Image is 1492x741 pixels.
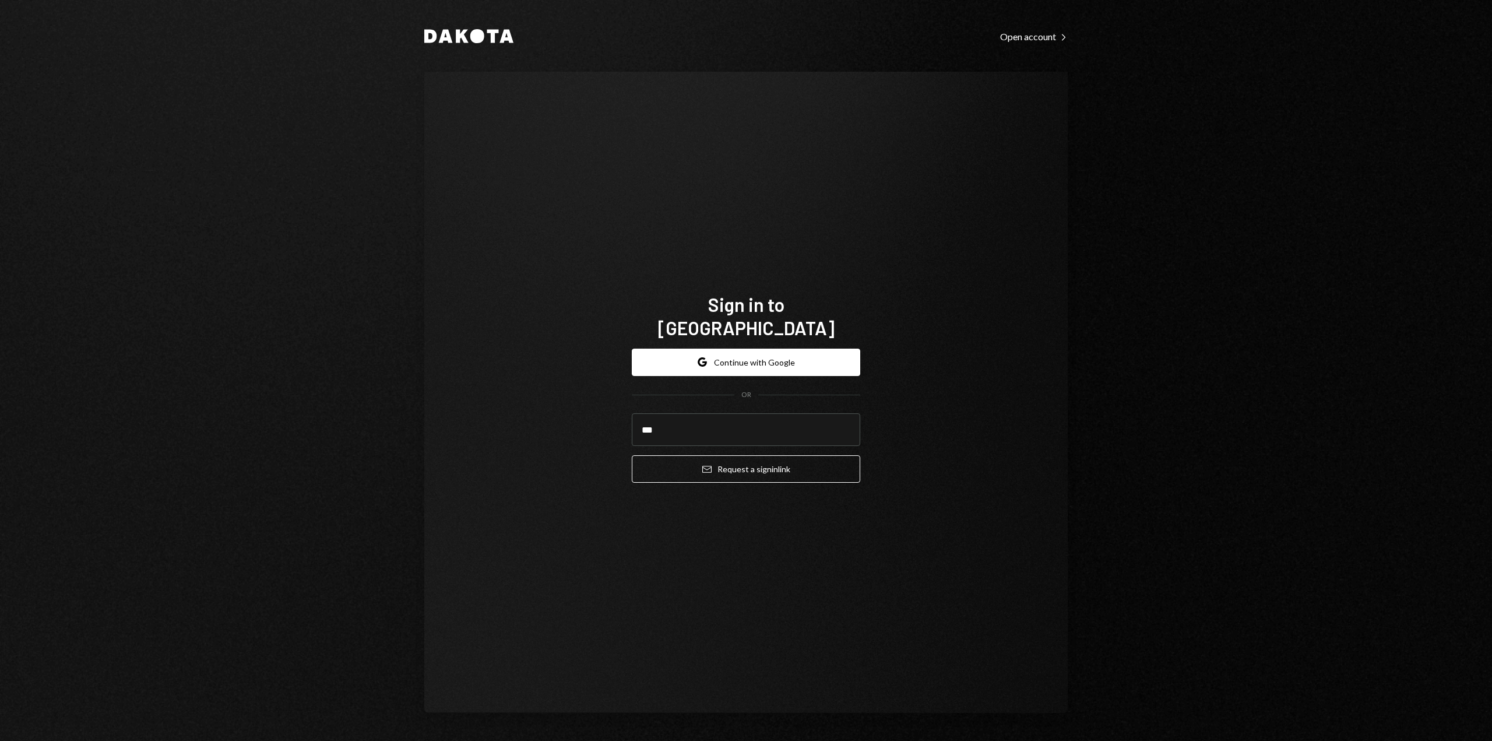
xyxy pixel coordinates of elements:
[632,455,860,483] button: Request a signinlink
[741,390,751,400] div: OR
[632,349,860,376] button: Continue with Google
[632,293,860,339] h1: Sign in to [GEOGRAPHIC_DATA]
[1000,31,1068,43] div: Open account
[1000,30,1068,43] a: Open account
